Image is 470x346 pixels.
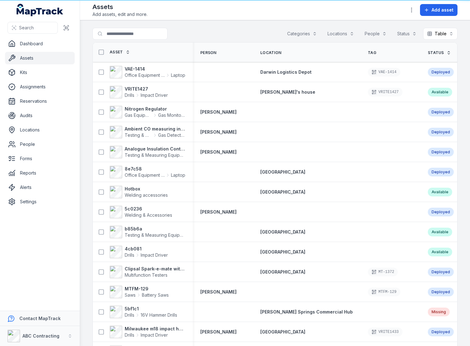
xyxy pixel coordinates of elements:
[7,22,58,34] button: Search
[125,112,152,118] span: Gas Equipment
[260,249,305,255] a: [GEOGRAPHIC_DATA]
[368,328,402,336] div: VRITE1433
[125,226,185,232] strong: b85b6a
[110,106,185,118] a: Nitrogen RegulatorGas EquipmentGas Monitors - Methane
[428,248,452,256] div: Available
[19,316,61,321] strong: Contact MapTrack
[5,195,75,208] a: Settings
[125,132,152,138] span: Testing & Measuring Equipment
[125,186,168,192] strong: Hotbox
[423,28,457,40] button: Table
[420,4,457,16] button: Add asset
[260,89,315,95] a: [PERSON_NAME]'s house
[110,326,185,338] a: Milwaukee m18 impact hammer drillDrillsImpact Driver
[200,149,237,155] a: [PERSON_NAME]
[428,68,454,77] div: Deployed
[125,246,168,252] strong: 4cb081
[158,112,185,118] span: Gas Monitors - Methane
[428,188,452,196] div: Available
[125,172,165,178] span: Office Equipment & IT
[110,206,172,218] a: 5c0236Welding & Accessories
[141,332,168,338] span: Impact Driver
[125,252,134,258] span: Drills
[260,189,305,195] a: [GEOGRAPHIC_DATA]
[125,192,168,198] span: Welding accessories
[125,232,190,238] span: Testing & Measuring Equipment
[200,289,237,295] strong: [PERSON_NAME]
[5,138,75,151] a: People
[22,333,59,339] strong: ABC Contracting
[260,269,305,274] span: [GEOGRAPHIC_DATA]
[125,206,172,212] strong: 5c0236
[260,229,305,235] a: [GEOGRAPHIC_DATA]
[125,292,136,298] span: Saws
[428,128,454,136] div: Deployed
[110,266,185,278] a: Clipsal Spark-e-mate with Bags & AccessoriesMultifunction Testers
[125,312,134,318] span: Drills
[171,172,185,178] span: Laptop
[260,249,305,255] span: [GEOGRAPHIC_DATA]
[110,50,123,55] span: Asset
[92,11,147,17] span: Add assets, edit and more.
[125,106,185,112] strong: Nitrogen Regulator
[200,209,237,215] a: [PERSON_NAME]
[5,181,75,194] a: Alerts
[428,328,454,336] div: Deployed
[200,129,237,135] strong: [PERSON_NAME]
[361,28,391,40] button: People
[432,7,453,13] span: Add asset
[125,86,168,92] strong: VRITE1427
[110,186,168,198] a: HotboxWelding accessories
[158,132,185,138] span: Gas Detectors
[393,28,421,40] button: Status
[200,329,237,335] a: [PERSON_NAME]
[428,88,452,96] div: Available
[125,126,185,132] strong: Ambient CO measuring instrument
[5,37,75,50] a: Dashboard
[141,252,168,258] span: Impact Driver
[125,72,165,78] span: Office Equipment & IT
[110,226,185,238] a: b85b6aTesting & Measuring Equipment
[260,309,353,315] a: [PERSON_NAME] Springs Commercial Hub
[110,146,185,158] a: Analogue Insulation Continuity TesterTesting & Measuring Equipment
[428,148,454,156] div: Deployed
[110,66,185,78] a: VAE-1414Office Equipment & ITLaptop
[428,288,454,296] div: Deployed
[428,50,444,55] span: Status
[428,308,450,316] div: Missing
[125,152,190,158] span: Testing & Measuring Equipment
[428,208,454,216] div: Deployed
[5,95,75,107] a: Reservations
[110,286,169,298] a: MTFM-129SawsBattery Saws
[428,228,452,236] div: Available
[428,168,454,176] div: Deployed
[125,66,185,72] strong: VAE-1414
[428,50,451,55] a: Status
[5,167,75,179] a: Reports
[125,266,185,272] strong: Clipsal Spark-e-mate with Bags & Accessories
[19,25,34,31] span: Search
[260,50,281,55] span: Location
[141,312,177,318] span: 16V Hammer Drills
[125,306,177,312] strong: 5bf1c1
[283,28,321,40] button: Categories
[323,28,358,40] button: Locations
[200,109,237,115] a: [PERSON_NAME]
[125,326,185,332] strong: Milwaukee m18 impact hammer drill
[110,86,168,98] a: VRITE1427DrillsImpact Driver
[5,52,75,64] a: Assets
[110,50,130,55] a: Asset
[428,108,454,116] div: Deployed
[368,88,402,96] div: VRITE1427
[141,92,168,98] span: Impact Driver
[17,4,63,16] a: MapTrack
[200,50,217,55] span: Person
[368,68,400,77] div: VAE-1414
